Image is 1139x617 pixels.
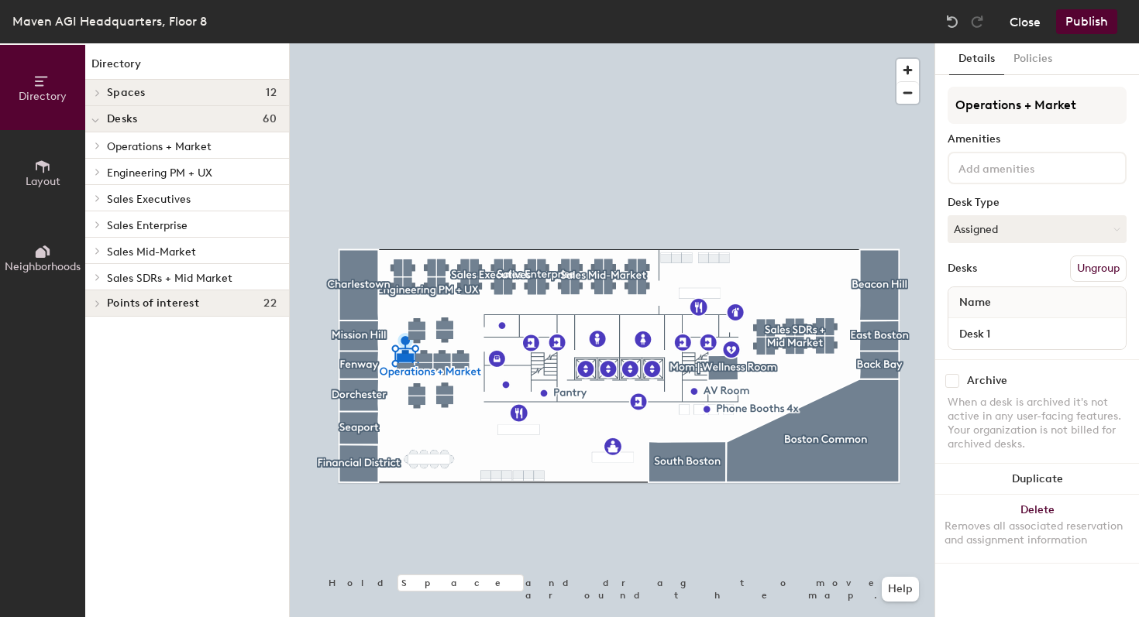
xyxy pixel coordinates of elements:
button: Duplicate [935,464,1139,495]
h1: Directory [85,56,289,80]
div: Archive [967,375,1007,387]
div: Removes all associated reservation and assignment information [945,519,1130,547]
span: Neighborhoods [5,260,81,273]
span: Directory [19,90,67,103]
div: When a desk is archived it's not active in any user-facing features. Your organization is not bil... [948,396,1127,451]
span: 60 [263,113,277,125]
span: 12 [266,87,277,99]
span: Desks [107,113,137,125]
div: Maven AGI Headquarters, Floor 8 [12,12,207,31]
div: Desks [948,262,977,275]
span: Operations + Market [107,140,212,153]
div: Desk Type [948,197,1127,209]
span: Engineering PM + UX [107,166,212,180]
button: Ungroup [1070,255,1127,282]
button: Policies [1004,43,1062,75]
button: Close [1010,9,1041,34]
span: Layout [26,175,60,188]
button: Help [882,577,919,602]
span: Name [951,289,999,317]
button: Assigned [948,215,1127,243]
span: Spaces [107,87,146,99]
div: Amenities [948,133,1127,146]
button: DeleteRemoves all associated reservation and assignment information [935,495,1139,563]
span: Sales Executives [107,193,191,206]
span: Sales Enterprise [107,219,188,232]
span: 22 [263,297,277,310]
img: Redo [969,14,985,29]
input: Unnamed desk [951,323,1123,344]
img: Undo [945,14,960,29]
span: Sales SDRs + Mid Market [107,272,232,285]
button: Publish [1056,9,1117,34]
input: Add amenities [955,158,1095,177]
button: Details [949,43,1004,75]
span: Sales Mid-Market [107,245,196,259]
span: Points of interest [107,297,199,310]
